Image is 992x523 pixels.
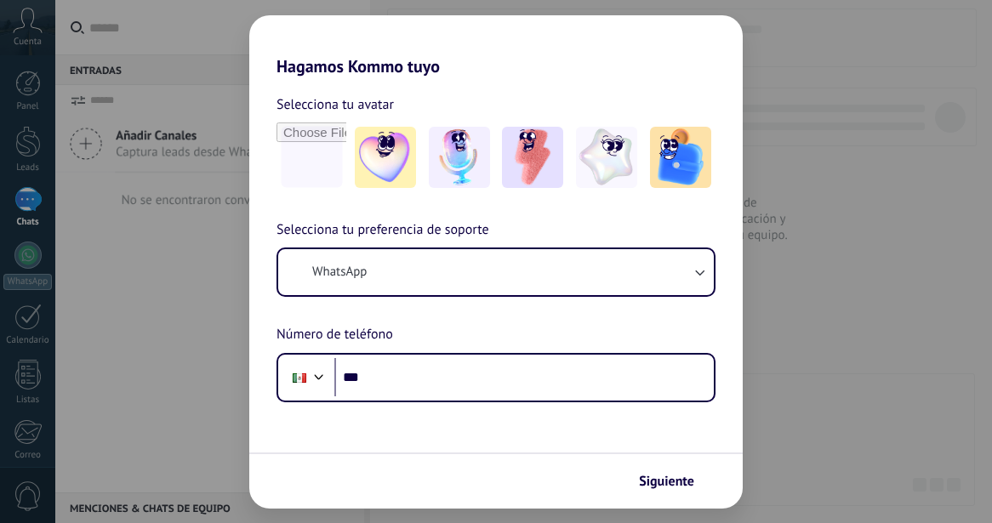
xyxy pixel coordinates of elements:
[278,249,714,295] button: WhatsApp
[576,127,637,188] img: -4.jpeg
[277,94,394,116] span: Selecciona tu avatar
[639,475,694,487] span: Siguiente
[631,467,717,496] button: Siguiente
[502,127,563,188] img: -3.jpeg
[283,360,316,395] div: Mexico: + 52
[277,219,489,242] span: Selecciona tu preferencia de soporte
[277,324,393,346] span: Número de teléfono
[650,127,711,188] img: -5.jpeg
[355,127,416,188] img: -1.jpeg
[249,15,743,77] h2: Hagamos Kommo tuyo
[312,264,367,281] span: WhatsApp
[429,127,490,188] img: -2.jpeg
